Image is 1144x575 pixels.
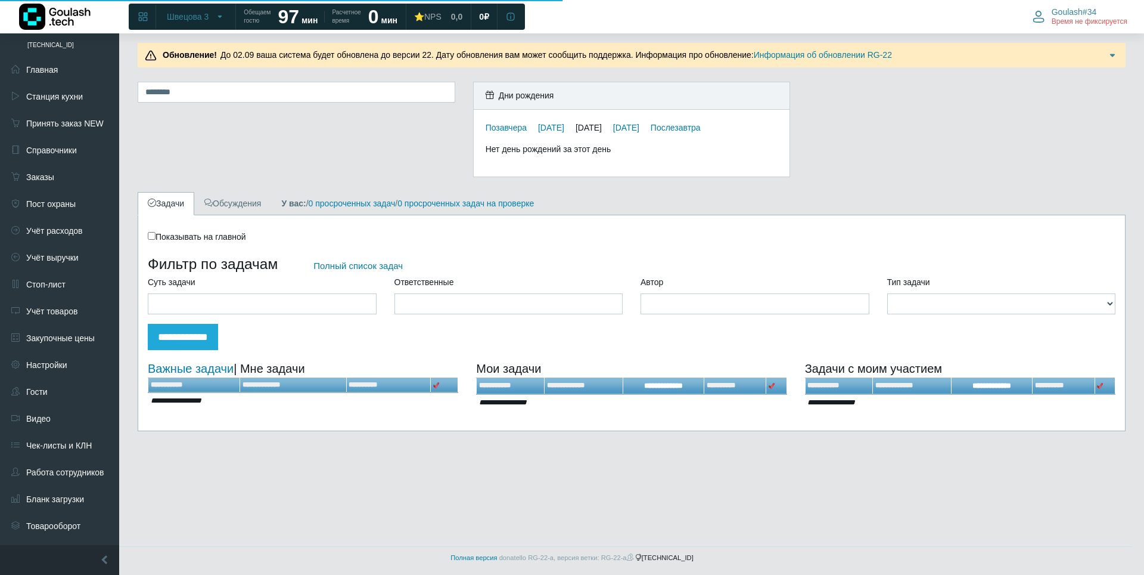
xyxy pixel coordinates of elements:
span: 0,0 [451,11,462,22]
a: Полный список задач [313,261,403,271]
span: 0 [479,11,484,22]
label: Тип задачи [887,276,930,289]
span: Обещаем гостю [244,8,271,25]
div: Показывать на главной [148,231,1115,243]
strong: 0 [368,6,379,27]
span: Расчетное время [332,8,360,25]
a: 0 просроченных задач [309,199,396,208]
span: donatello RG-22-a, версия ветки: RG-22-a [499,554,635,561]
a: Позавчера [486,123,527,132]
span: мин [301,16,318,25]
span: Goulash#34 [1052,7,1097,17]
label: Ответственные [394,276,454,289]
div: / / [272,197,543,210]
footer: [TECHNICAL_ID] [12,546,1132,569]
a: Задачи [138,192,194,215]
a: Послезавтра [651,123,701,132]
a: 0 просроченных задач на проверке [397,199,534,208]
a: 0 ₽ [472,6,496,27]
img: Предупреждение [145,50,157,61]
img: Логотип компании Goulash.tech [19,4,91,30]
a: Обсуждения [194,192,271,215]
strong: 97 [278,6,299,27]
span: Время не фиксируется [1052,17,1127,27]
b: У вас: [281,199,306,208]
span: ₽ [484,11,489,22]
div: Задачи с моим участием [805,360,1115,378]
a: [DATE] [613,123,639,132]
button: Goulash#34 Время не фиксируется [1025,4,1134,29]
div: ⭐ [414,11,442,22]
img: Подробнее [1106,50,1118,61]
a: ⭐NPS 0,0 [407,6,470,27]
div: Мои задачи [476,360,786,378]
span: Швецова 3 [167,11,209,22]
div: Дни рождения [474,82,790,110]
span: До 02.09 ваша система будет обновлена до версии 22. Дату обновления вам может сообщить поддержка.... [159,50,892,60]
a: Информация об обновлении RG-22 [754,50,892,60]
a: Обещаем гостю 97 мин Расчетное время 0 мин [237,6,405,27]
h3: Фильтр по задачам [148,255,1115,273]
button: Швецова 3 [160,7,232,26]
div: Нет день рождений за этот день [486,143,778,156]
a: Полная версия [450,554,497,561]
b: Обновление! [163,50,217,60]
label: Автор [641,276,663,289]
div: [DATE] [576,123,611,132]
a: [DATE] [538,123,564,132]
span: мин [381,16,397,25]
a: Важные задачи [148,362,234,375]
div: | Мне задачи [148,360,458,378]
span: NPS [424,12,442,21]
label: Суть задачи [148,276,195,289]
